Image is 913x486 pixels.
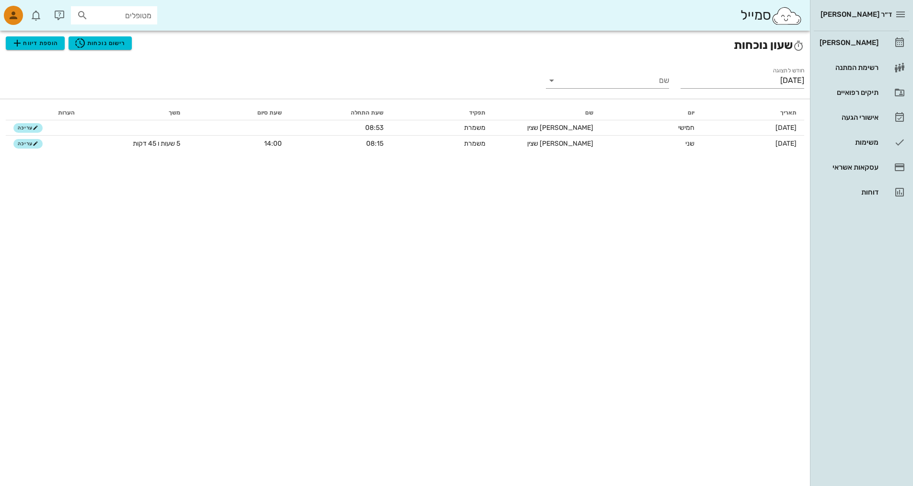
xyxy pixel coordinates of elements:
a: דוחות [814,181,909,204]
span: 08:15 [366,139,383,148]
div: עסקאות אשראי [818,163,878,171]
span: יום [688,109,694,116]
span: עריכה [18,141,38,147]
label: חודש לתצוגה [773,67,804,74]
div: רשימת המתנה [818,64,878,71]
span: שני [685,139,694,148]
span: הערות [58,109,75,116]
th: משך [82,105,188,120]
span: 08:53 [365,124,383,132]
div: סמייל [740,5,802,26]
h2: שעון נוכחות [6,36,804,54]
span: עריכה [18,125,38,131]
span: [PERSON_NAME] שצין [527,124,593,132]
th: תאריך: לא ממוין. לחץ למיון לפי סדר עולה. הפעל למיון עולה. [702,105,804,120]
th: תפקיד: לא ממוין. לחץ למיון לפי סדר עולה. הפעל למיון עולה. [391,105,493,120]
a: משימות [814,131,909,154]
th: שם: לא ממוין. לחץ למיון לפי סדר עולה. הפעל למיון עולה. [493,105,601,120]
span: חמישי [678,124,694,132]
span: שעת סיום [257,109,282,116]
div: משימות [818,139,878,146]
th: שעת סיום [188,105,289,120]
img: SmileCloud logo [771,6,802,25]
span: 5 שעות ו 45 דקות [133,139,180,148]
a: רשימת המתנה [814,56,909,79]
button: רישום נוכחות [69,36,132,50]
th: שעת התחלה [289,105,391,120]
span: [PERSON_NAME] שצין [527,139,593,148]
span: רישום נוכחות [74,37,126,49]
a: אישורי הגעה [814,106,909,129]
span: ד״ר [PERSON_NAME] [821,10,892,19]
span: 14:00 [264,139,282,148]
div: אישורי הגעה [818,114,878,121]
span: [DATE] [775,124,797,132]
span: הוספת דיווח [12,37,58,49]
button: הוספת דיווח [6,36,65,50]
button: עריכה [13,139,43,149]
a: תיקים רפואיים [814,81,909,104]
span: משך [169,109,180,116]
a: [PERSON_NAME] [814,31,909,54]
th: הערות [50,105,82,120]
th: יום: לא ממוין. לחץ למיון לפי סדר עולה. הפעל למיון עולה. [601,105,702,120]
span: תאריך [780,109,797,116]
td: משמרת [391,136,493,151]
div: דוחות [818,188,878,196]
span: שעת התחלה [351,109,383,116]
div: תיקים רפואיים [818,89,878,96]
span: תפקיד [469,109,485,116]
span: [DATE] [775,139,797,148]
td: משמרת [391,120,493,136]
button: עריכה [13,123,43,133]
span: שם [585,109,593,116]
a: עסקאות אשראי [814,156,909,179]
div: [PERSON_NAME] [818,39,878,46]
span: תג [28,8,34,13]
